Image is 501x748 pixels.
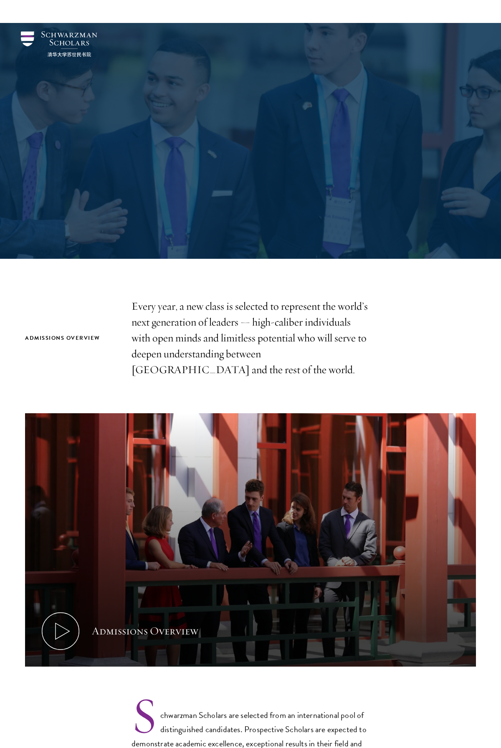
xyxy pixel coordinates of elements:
[92,623,198,639] div: Admissions Overview
[21,31,97,57] img: Schwarzman Scholars
[25,334,115,343] h2: Admissions Overview
[25,413,476,667] button: Admissions Overview
[132,298,369,378] p: Every year, a new class is selected to represent the world’s next generation of leaders — high-ca...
